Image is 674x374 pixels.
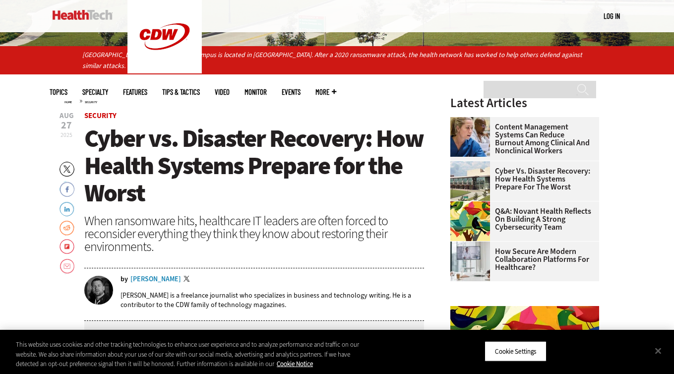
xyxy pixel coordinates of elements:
a: CDW [127,65,202,76]
span: Aug [60,112,74,120]
a: nurses talk in front of desktop computer [450,117,495,125]
a: Content Management Systems Can Reduce Burnout Among Clinical and Nonclinical Workers [450,123,593,155]
span: Topics [50,88,67,96]
a: Log in [604,11,620,20]
button: Close [647,340,669,362]
a: Features [123,88,147,96]
a: University of Vermont Medical Center’s main campus [450,161,495,169]
span: More [315,88,336,96]
div: When ransomware hits, healthcare IT leaders are often forced to reconsider everything they think ... [84,214,425,253]
span: Specialty [82,88,108,96]
a: Security [84,111,117,121]
span: Cyber vs. Disaster Recovery: How Health Systems Prepare for the Worst [84,122,424,209]
a: Q&A: Novant Health Reflects on Building a Strong Cybersecurity Team [450,207,593,231]
img: Home [53,10,113,20]
span: 27 [60,121,74,130]
button: Cookie Settings [485,341,547,362]
img: care team speaks with physician over conference call [450,242,490,281]
p: [PERSON_NAME] is a freelance journalist who specializes in business and technology writing. He is... [121,291,425,310]
a: More information about your privacy [277,360,313,368]
div: User menu [604,11,620,21]
span: by [121,276,128,283]
a: MonITor [245,88,267,96]
img: abstract illustration of a tree [450,201,490,241]
div: This website uses cookies and other tracking technologies to enhance user experience and to analy... [16,340,370,369]
h3: Latest Articles [450,97,599,109]
a: Tips & Tactics [162,88,200,96]
a: Events [282,88,301,96]
a: Video [215,88,230,96]
a: How Secure Are Modern Collaboration Platforms for Healthcare? [450,248,593,271]
a: [PERSON_NAME] [130,276,181,283]
img: nurses talk in front of desktop computer [450,117,490,157]
img: University of Vermont Medical Center’s main campus [450,161,490,201]
span: 2025 [61,131,72,139]
a: care team speaks with physician over conference call [450,242,495,249]
div: media player [84,321,425,351]
a: abstract illustration of a tree [450,201,495,209]
a: Twitter [184,276,192,284]
a: Cyber vs. Disaster Recovery: How Health Systems Prepare for the Worst [450,167,593,191]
